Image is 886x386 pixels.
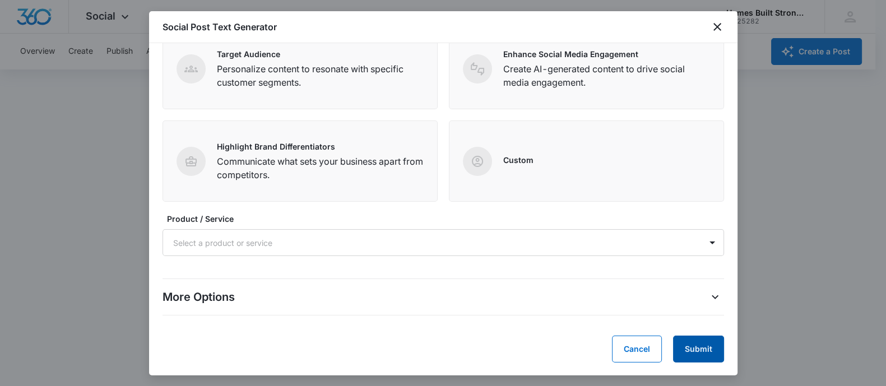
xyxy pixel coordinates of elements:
[673,336,724,362] button: Submit
[503,154,534,166] p: Custom
[612,336,662,362] button: Cancel
[163,289,235,305] p: More Options
[706,288,724,306] button: More Options
[217,141,424,152] p: Highlight Brand Differentiators
[163,20,277,34] h1: Social Post Text Generator
[217,48,424,60] p: Target Audience
[711,20,724,34] button: close
[217,62,424,89] p: Personalize content to resonate with specific customer segments.
[217,155,424,182] p: Communicate what sets your business apart from competitors.
[167,213,729,225] label: Product / Service
[503,48,710,60] p: Enhance Social Media Engagement
[503,62,710,89] p: Create AI-generated content to drive social media engagement.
